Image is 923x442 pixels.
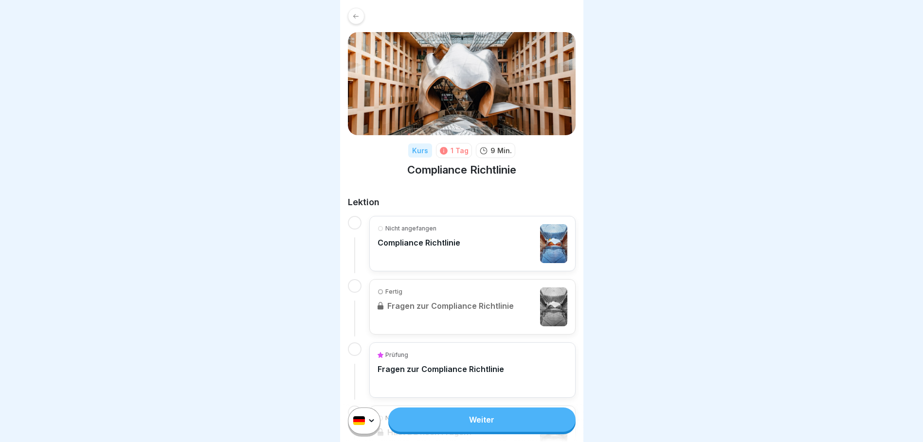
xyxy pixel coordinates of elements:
a: Weiter [388,407,575,432]
img: dd56dor9s87fsje5mm4rdlx7.png [540,224,567,263]
div: 1 Tag [451,145,469,156]
img: m6azt6by63mj5b74vcaonl5f.png [348,32,576,135]
p: Fragen zur Compliance Richtlinie [378,364,504,374]
h2: Lektion [348,196,576,208]
p: Nicht angefangen [385,224,436,233]
a: PrüfungFragen zur Compliance Richtlinie [378,351,567,389]
h1: Compliance Richtlinie [407,163,516,177]
a: Nicht angefangenCompliance Richtlinie [378,224,567,263]
img: de.svg [353,417,365,425]
div: Kurs [408,143,432,158]
p: Prüfung [385,351,408,359]
p: 9 Min. [490,145,512,156]
p: Compliance Richtlinie [378,238,460,248]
